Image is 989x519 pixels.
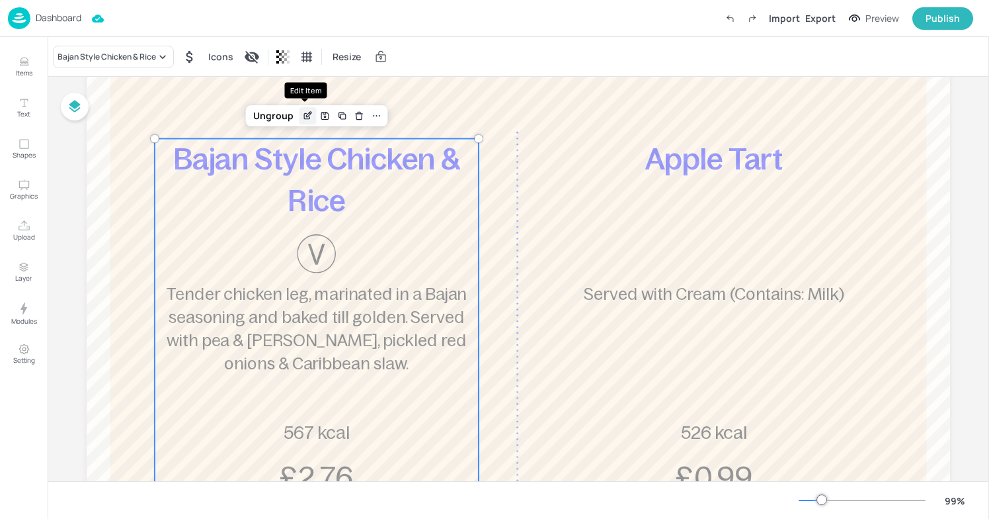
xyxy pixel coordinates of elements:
[285,82,327,99] div: Edit Item
[645,142,783,175] span: Apple Tart
[719,7,741,30] label: Undo (Ctrl + Z)
[248,107,299,124] div: Ungroup
[241,46,262,68] div: Display condition
[8,7,30,29] img: logo-86c26b7e.jpg
[676,461,752,494] span: £0.99
[926,11,960,26] div: Publish
[330,50,364,64] span: Resize
[805,11,836,25] div: Export
[166,285,467,372] span: Tender chicken leg, marinated in a Bajan seasoning and baked till golden. Served with pea & [PERS...
[206,46,236,68] div: Icons
[769,11,800,25] div: Import
[584,285,844,303] span: Served with Cream (Contains: Milk)
[865,11,899,26] div: Preview
[333,107,350,124] div: Duplicate
[284,423,350,444] span: 567 kcal
[173,142,460,216] span: Bajan Style Chicken & Rice
[681,423,747,444] span: 526 kcal
[841,9,907,28] button: Preview
[350,107,368,124] div: Delete
[741,7,764,30] label: Redo (Ctrl + Y)
[58,51,156,63] div: Bajan Style Chicken & Rice
[280,461,353,494] span: £2.76
[36,13,81,23] p: Dashboard
[939,494,970,508] div: 99 %
[179,46,200,68] div: Hide symbol
[912,7,973,30] button: Publish
[316,107,333,124] div: Save Layout
[299,107,316,124] div: Edit Item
